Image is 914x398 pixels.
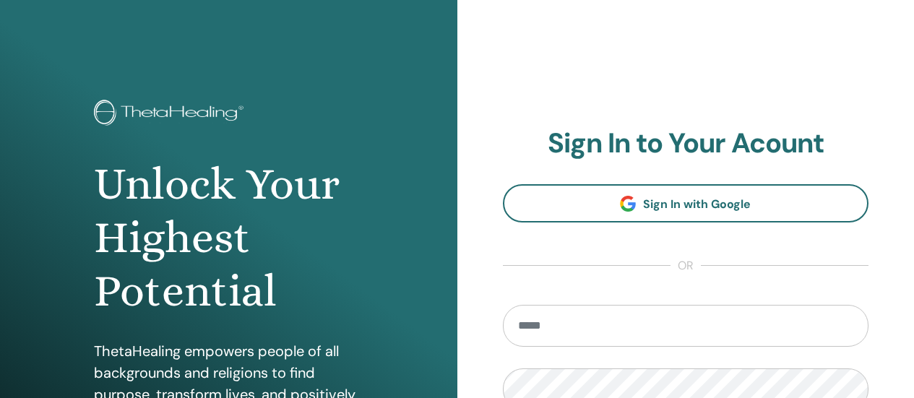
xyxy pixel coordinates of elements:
h2: Sign In to Your Acount [503,127,869,160]
span: Sign In with Google [643,196,751,212]
a: Sign In with Google [503,184,869,222]
h1: Unlock Your Highest Potential [94,157,363,319]
span: or [671,257,701,274]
